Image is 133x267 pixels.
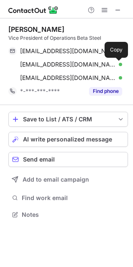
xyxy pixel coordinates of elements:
[8,192,128,204] button: Find work email
[89,87,122,95] button: Reveal Button
[23,136,112,143] span: AI write personalized message
[22,211,125,218] span: Notes
[8,25,64,33] div: [PERSON_NAME]
[20,61,116,68] span: [EMAIL_ADDRESS][DOMAIN_NAME]
[8,112,128,127] button: save-profile-one-click
[8,172,128,187] button: Add to email campaign
[23,116,113,123] div: Save to List / ATS / CRM
[20,47,116,55] span: [EMAIL_ADDRESS][DOMAIN_NAME]
[8,209,128,221] button: Notes
[8,34,128,42] div: Vice President of Operations Beta Steel
[8,5,59,15] img: ContactOut v5.3.10
[8,132,128,147] button: AI write personalized message
[23,156,55,163] span: Send email
[8,152,128,167] button: Send email
[20,74,116,82] span: [EMAIL_ADDRESS][DOMAIN_NAME]
[23,176,89,183] span: Add to email campaign
[22,194,125,202] span: Find work email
